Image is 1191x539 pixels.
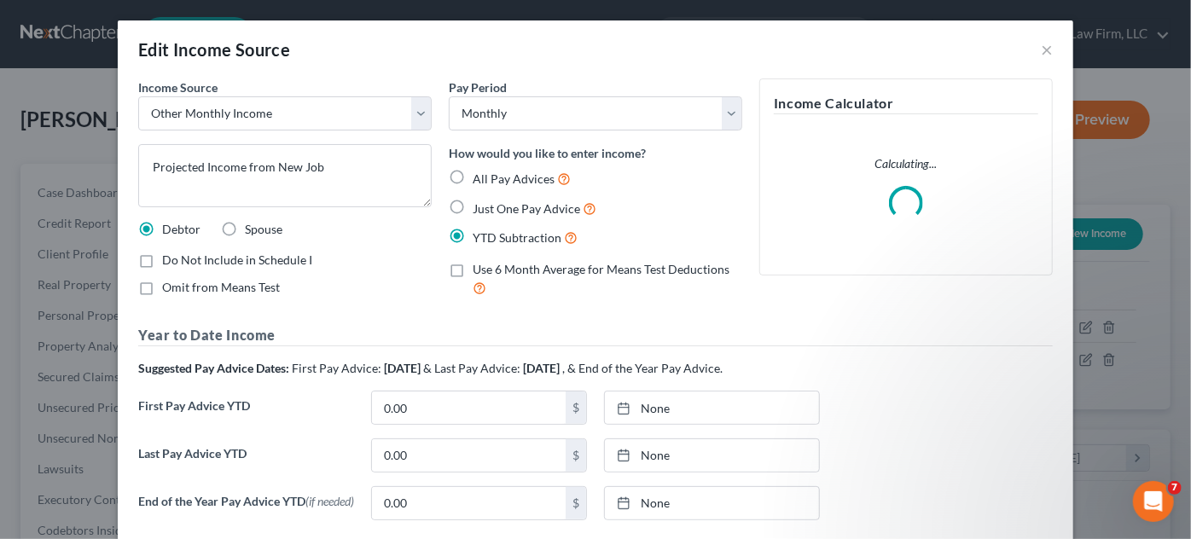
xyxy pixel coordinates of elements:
label: Pay Period [449,78,507,96]
label: Last Pay Advice YTD [130,438,363,486]
span: Income Source [138,80,218,95]
h5: Year to Date Income [138,325,1053,346]
span: 7 [1168,481,1182,495]
span: Use 6 Month Average for Means Test Deductions [473,262,729,276]
input: 0.00 [372,487,566,519]
span: , & End of the Year Pay Advice. [562,361,723,375]
span: Debtor [162,222,200,236]
span: First Pay Advice: [292,361,381,375]
span: (if needed) [305,494,354,508]
label: End of the Year Pay Advice YTD [130,486,363,534]
span: All Pay Advices [473,171,555,186]
div: $ [566,391,586,424]
label: First Pay Advice YTD [130,391,363,438]
span: Just One Pay Advice [473,201,580,216]
div: $ [566,439,586,472]
label: How would you like to enter income? [449,144,646,162]
h5: Income Calculator [774,93,1038,114]
div: Edit Income Source [138,38,290,61]
strong: Suggested Pay Advice Dates: [138,361,289,375]
button: × [1041,39,1053,60]
input: 0.00 [372,391,566,424]
input: 0.00 [372,439,566,472]
span: Do Not Include in Schedule I [162,252,312,267]
iframe: Intercom live chat [1133,481,1174,522]
a: None [605,439,819,472]
p: Calculating... [774,155,1038,172]
strong: [DATE] [523,361,560,375]
span: Omit from Means Test [162,280,280,294]
span: YTD Subtraction [473,230,561,245]
a: None [605,391,819,424]
strong: [DATE] [384,361,421,375]
a: None [605,487,819,519]
span: & Last Pay Advice: [423,361,520,375]
span: Spouse [245,222,282,236]
div: $ [566,487,586,519]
